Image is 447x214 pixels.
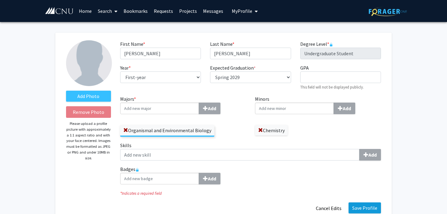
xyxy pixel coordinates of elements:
label: Last Name [210,40,235,48]
img: Profile Picture [66,40,112,86]
i: Indicates a required field [120,190,381,196]
iframe: Chat [5,187,26,209]
span: My Profile [232,8,252,14]
p: Please upload a profile picture with approximately a 1:1 aspect ratio and with your face centered... [66,121,111,161]
label: Organismal and Environmental Biology [120,125,214,136]
b: Add [208,105,216,111]
label: Year [120,64,131,71]
label: Degree Level [300,40,333,48]
img: ForagerOne Logo [369,7,407,16]
button: Remove Photo [66,106,111,118]
button: Badges [199,173,220,184]
a: Search [95,0,120,22]
img: Christopher Newport University Logo [45,7,74,15]
a: Requests [151,0,176,22]
b: Add [368,152,377,158]
button: Majors* [199,103,220,114]
label: Chemistry [255,125,288,136]
a: Projects [176,0,200,22]
label: Majors [120,95,246,114]
input: Majors*Add [120,103,199,114]
label: AddProfile Picture [66,91,111,102]
label: Skills [120,142,381,161]
label: GPA [300,64,309,71]
small: This field will not be displayed publicly. [300,85,364,89]
button: Cancel Edits [312,202,345,214]
button: Save Profile [349,202,381,213]
a: Bookmarks [120,0,151,22]
b: Add [343,105,351,111]
a: Home [76,0,95,22]
label: Minors [255,95,381,114]
button: Skills [359,149,381,161]
input: MinorsAdd [255,103,334,114]
b: Add [208,176,216,182]
label: Expected Graduation [210,64,256,71]
input: SkillsAdd [120,149,360,161]
svg: This information is provided and automatically updated by Christopher Newport University and is n... [329,43,333,46]
label: First Name [120,40,145,48]
label: Badges [120,165,381,184]
button: Minors [334,103,355,114]
input: BadgesAdd [120,173,199,184]
a: Messages [200,0,226,22]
